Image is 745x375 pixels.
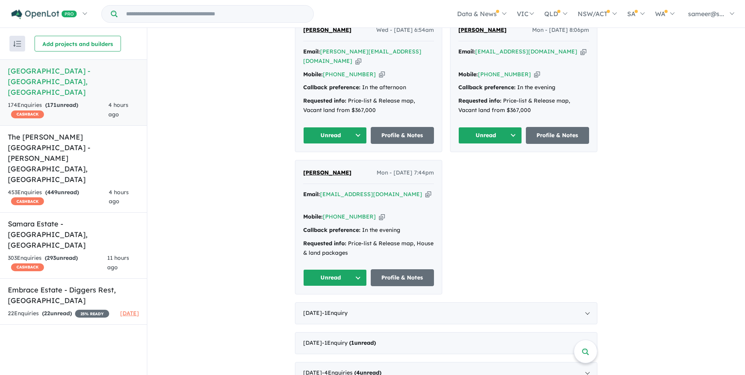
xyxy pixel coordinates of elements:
[8,101,108,119] div: 174 Enquir ies
[688,10,724,18] span: sameer@s...
[8,132,139,185] h5: The [PERSON_NAME][GEOGRAPHIC_DATA] - [PERSON_NAME][GEOGRAPHIC_DATA] , [GEOGRAPHIC_DATA]
[458,83,589,92] div: In the evening
[35,36,121,51] button: Add projects and builders
[371,127,434,144] a: Profile & Notes
[303,26,351,35] a: [PERSON_NAME]
[8,66,139,97] h5: [GEOGRAPHIC_DATA] - [GEOGRAPHIC_DATA] , [GEOGRAPHIC_DATA]
[303,48,421,64] a: [PERSON_NAME][EMAIL_ADDRESS][DOMAIN_NAME]
[303,71,323,78] strong: Mobile:
[47,101,57,108] span: 171
[320,191,422,198] a: [EMAIL_ADDRESS][DOMAIN_NAME]
[303,169,351,176] span: [PERSON_NAME]
[47,254,56,261] span: 293
[303,226,434,235] div: In the evening
[11,197,44,205] span: CASHBACK
[11,110,44,118] span: CASHBACK
[47,189,57,196] span: 449
[13,41,21,47] img: sort.svg
[119,6,312,22] input: Try estate name, suburb, builder or developer
[303,239,434,258] div: Price-list & Release map, House & land packages
[351,339,354,346] span: 1
[379,213,385,221] button: Copy
[458,48,475,55] strong: Email:
[109,189,129,205] span: 4 hours ago
[458,71,478,78] strong: Mobile:
[303,226,361,233] strong: Callback preference:
[458,127,522,144] button: Unread
[295,332,597,354] div: [DATE]
[303,168,351,178] a: [PERSON_NAME]
[458,26,507,35] a: [PERSON_NAME]
[323,71,376,78] a: [PHONE_NUMBER]
[376,26,434,35] span: Wed - [DATE] 6:54am
[349,339,376,346] strong: ( unread)
[371,269,434,286] a: Profile & Notes
[534,70,540,79] button: Copy
[44,310,50,317] span: 22
[425,190,431,199] button: Copy
[303,240,346,247] strong: Requested info:
[478,71,531,78] a: [PHONE_NUMBER]
[458,84,516,91] strong: Callback preference:
[75,310,109,318] span: 25 % READY
[45,189,79,196] strong: ( unread)
[11,9,77,19] img: Openlot PRO Logo White
[303,127,367,144] button: Unread
[323,213,376,220] a: [PHONE_NUMBER]
[42,310,72,317] strong: ( unread)
[303,83,434,92] div: In the afternoon
[11,263,44,271] span: CASHBACK
[303,97,346,104] strong: Requested info:
[526,127,589,144] a: Profile & Notes
[475,48,577,55] a: [EMAIL_ADDRESS][DOMAIN_NAME]
[322,339,376,346] span: - 1 Enquir y
[8,254,107,272] div: 303 Enquir ies
[107,254,129,271] span: 11 hours ago
[45,101,78,108] strong: ( unread)
[295,302,597,324] div: [DATE]
[458,96,589,115] div: Price-list & Release map, Vacant land from $367,000
[580,48,586,56] button: Copy
[45,254,78,261] strong: ( unread)
[303,96,434,115] div: Price-list & Release map, Vacant land from $367,000
[355,57,361,65] button: Copy
[8,309,109,318] div: 22 Enquir ies
[303,84,361,91] strong: Callback preference:
[303,269,367,286] button: Unread
[303,191,320,198] strong: Email:
[8,219,139,250] h5: Samara Estate - [GEOGRAPHIC_DATA] , [GEOGRAPHIC_DATA]
[303,213,323,220] strong: Mobile:
[303,48,320,55] strong: Email:
[8,285,139,306] h5: Embrace Estate - Diggers Rest , [GEOGRAPHIC_DATA]
[458,26,507,33] span: [PERSON_NAME]
[379,70,385,79] button: Copy
[108,101,128,118] span: 4 hours ago
[8,188,109,207] div: 453 Enquir ies
[322,309,348,316] span: - 1 Enquir y
[377,168,434,178] span: Mon - [DATE] 7:44pm
[458,97,502,104] strong: Requested info:
[532,26,589,35] span: Mon - [DATE] 8:06pm
[120,310,139,317] span: [DATE]
[303,26,351,33] span: [PERSON_NAME]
